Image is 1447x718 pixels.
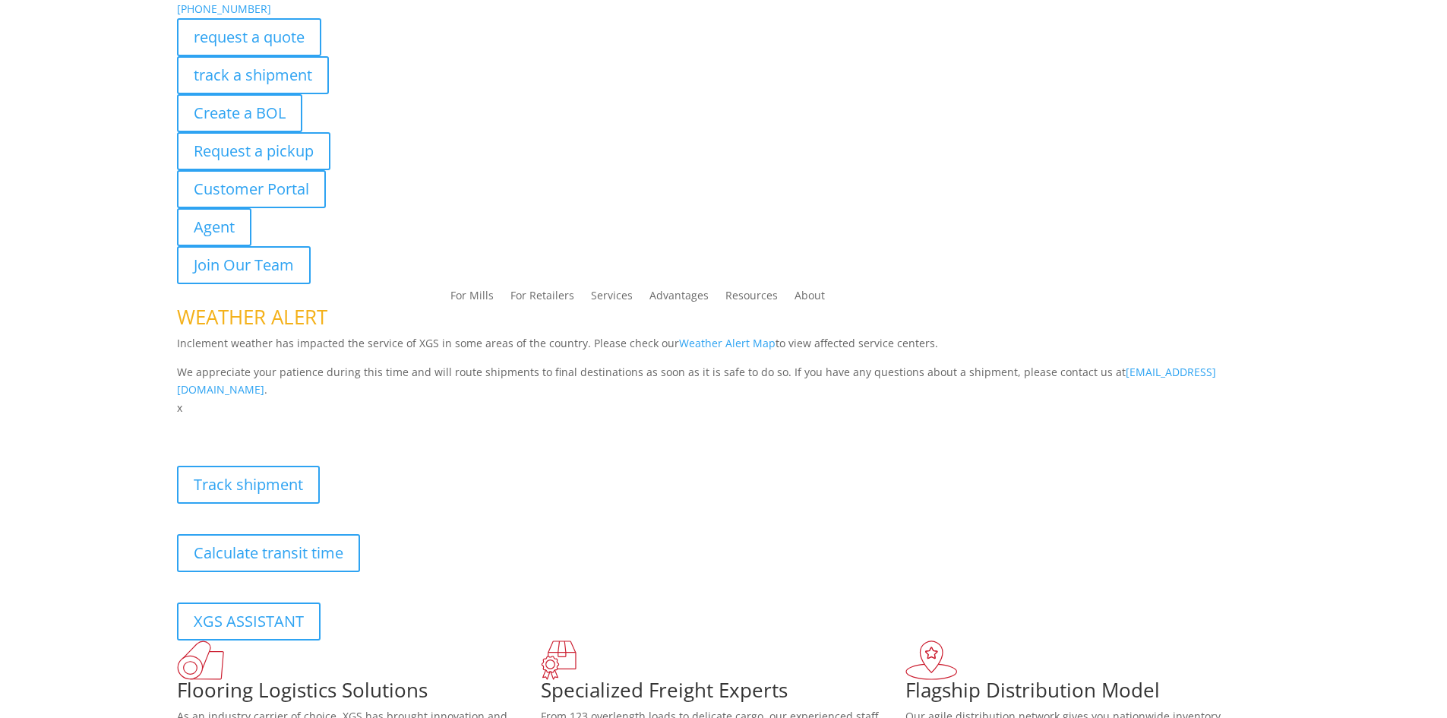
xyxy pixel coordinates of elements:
p: Inclement weather has impacted the service of XGS in some areas of the country. Please check our ... [177,334,1271,363]
a: [PHONE_NUMBER] [177,2,271,16]
a: XGS ASSISTANT [177,603,321,641]
img: xgs-icon-flagship-distribution-model-red [905,641,958,680]
h1: Flooring Logistics Solutions [177,680,542,707]
a: About [795,290,825,307]
img: xgs-icon-total-supply-chain-intelligence-red [177,641,224,680]
a: Track shipment [177,466,320,504]
span: WEATHER ALERT [177,303,327,331]
b: Visibility, transparency, and control for your entire supply chain. [177,419,516,434]
a: Customer Portal [177,170,326,208]
a: track a shipment [177,56,329,94]
p: We appreciate your patience during this time and will route shipments to final destinations as so... [177,363,1271,400]
a: request a quote [177,18,321,56]
a: For Mills [450,290,494,307]
a: Services [591,290,633,307]
a: Create a BOL [177,94,302,132]
a: Resources [725,290,778,307]
img: xgs-icon-focused-on-flooring-red [541,641,577,680]
h1: Flagship Distribution Model [905,680,1270,707]
a: Calculate transit time [177,534,360,572]
a: Join Our Team [177,246,311,284]
p: x [177,399,1271,417]
a: Advantages [649,290,709,307]
a: For Retailers [510,290,574,307]
a: Agent [177,208,251,246]
a: Request a pickup [177,132,330,170]
a: Weather Alert Map [679,336,776,350]
h1: Specialized Freight Experts [541,680,905,707]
